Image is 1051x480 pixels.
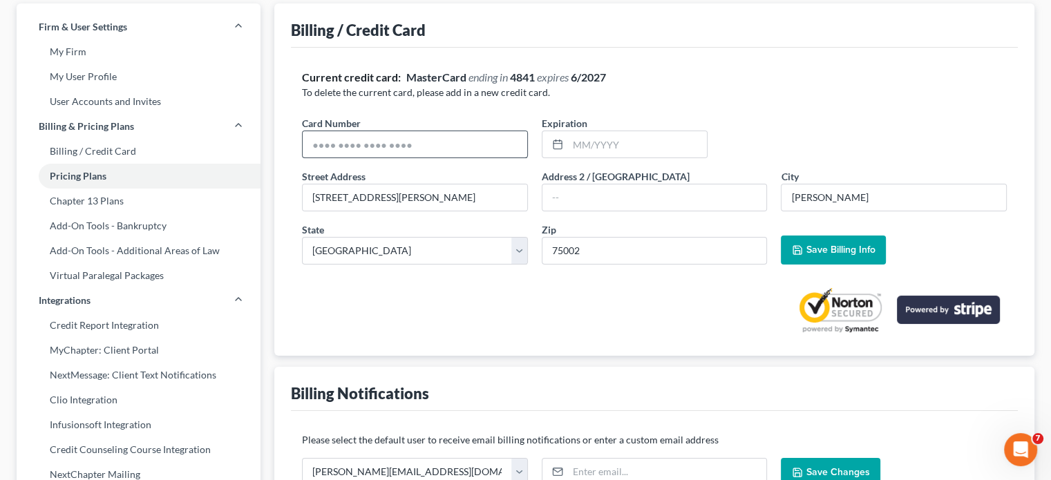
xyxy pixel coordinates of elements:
[17,437,261,462] a: Credit Counseling Course Integration
[542,171,690,182] span: Address 2 / [GEOGRAPHIC_DATA]
[302,433,1007,447] p: Please select the default user to receive email billing notifications or enter a custom email add...
[303,184,527,211] input: Enter street address
[302,70,401,84] strong: Current credit card:
[17,363,261,387] a: NextMessage: Client Text Notifications
[17,213,261,238] a: Add-On Tools - Bankruptcy
[291,383,429,403] div: Billing Notifications
[256,337,292,365] span: smiley reaction
[17,288,261,313] a: Integrations
[17,15,261,39] a: Firm & User Settings
[781,171,798,182] span: City
[17,238,261,263] a: Add-On Tools - Additional Areas of Law
[39,119,134,133] span: Billing & Pricing Plans
[17,313,261,338] a: Credit Report Integration
[17,338,261,363] a: MyChapter: Client Portal
[782,184,1006,211] input: Enter city
[568,131,707,157] input: MM/YYYY
[468,70,508,84] span: ending in
[39,20,127,34] span: Firm & User Settings
[182,382,293,393] a: Open in help center
[17,263,261,288] a: Virtual Paralegal Packages
[1032,433,1043,444] span: 7
[781,236,886,265] button: Save Billing Info
[302,117,361,129] span: Card Number
[191,337,211,365] span: 😞
[542,117,587,129] span: Expiration
[9,6,35,32] button: go back
[406,70,466,84] strong: MasterCard
[17,164,261,189] a: Pricing Plans
[17,139,261,164] a: Billing / Credit Card
[303,131,527,157] input: ●●●● ●●●● ●●●● ●●●●
[542,237,768,265] input: XXXXX
[263,337,283,365] span: 😃
[510,70,535,84] strong: 4841
[806,244,875,256] span: Save Billing Info
[39,294,91,307] span: Integrations
[537,70,569,84] span: expires
[1004,433,1037,466] iframe: Intercom live chat
[184,337,220,365] span: disappointed reaction
[291,20,426,40] div: Billing / Credit Card
[17,323,459,338] div: Did this answer your question?
[17,89,261,114] a: User Accounts and Invites
[806,466,869,478] span: Save Changes
[302,224,324,236] span: State
[17,412,261,437] a: Infusionsoft Integration
[302,86,1007,99] p: To delete the current card, please add in a new credit card.
[227,337,247,365] span: 😐
[795,287,886,334] a: Norton Secured privacy certification
[897,296,1000,324] img: stripe-logo-2a7f7e6ca78b8645494d24e0ce0d7884cb2b23f96b22fa3b73b5b9e177486001.png
[302,171,366,182] span: Street Address
[795,287,886,334] img: Powered by Symantec
[442,6,466,30] div: Close
[571,70,606,84] strong: 6/2027
[542,224,556,236] span: Zip
[220,337,256,365] span: neutral face reaction
[17,387,261,412] a: Clio Integration
[542,184,767,211] input: --
[17,189,261,213] a: Chapter 13 Plans
[17,114,261,139] a: Billing & Pricing Plans
[17,64,261,89] a: My User Profile
[415,6,442,32] button: Collapse window
[17,39,261,64] a: My Firm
